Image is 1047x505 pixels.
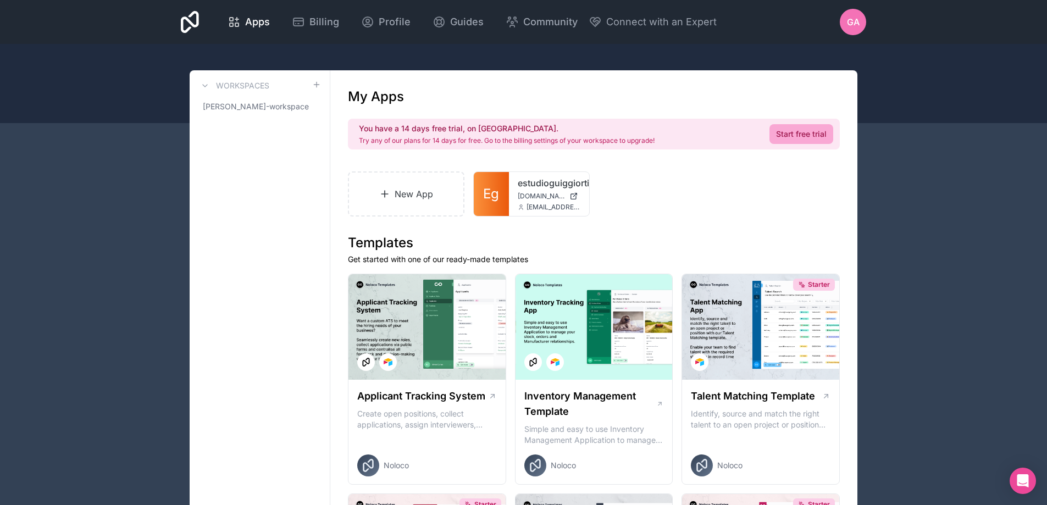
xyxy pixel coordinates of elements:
[216,80,269,91] h3: Workspaces
[384,460,409,471] span: Noloco
[283,10,348,34] a: Billing
[606,14,717,30] span: Connect with an Expert
[717,460,743,471] span: Noloco
[424,10,492,34] a: Guides
[450,14,484,30] span: Guides
[527,203,580,212] span: [EMAIL_ADDRESS][DOMAIN_NAME]
[348,254,840,265] p: Get started with one of our ready-made templates
[348,234,840,252] h1: Templates
[808,280,830,289] span: Starter
[518,176,580,190] a: estudioguiggiortiz
[483,185,499,203] span: Eg
[348,88,404,106] h1: My Apps
[695,358,704,367] img: Airtable Logo
[309,14,339,30] span: Billing
[847,15,860,29] span: GA
[198,79,269,92] a: Workspaces
[219,10,279,34] a: Apps
[245,14,270,30] span: Apps
[518,192,580,201] a: [DOMAIN_NAME]
[497,10,586,34] a: Community
[1010,468,1036,494] div: Open Intercom Messenger
[359,136,655,145] p: Try any of our plans for 14 days for free. Go to the billing settings of your workspace to upgrade!
[524,389,656,419] h1: Inventory Management Template
[203,101,309,112] span: [PERSON_NAME]-workspace
[474,172,509,216] a: Eg
[769,124,833,144] a: Start free trial
[691,408,830,430] p: Identify, source and match the right talent to an open project or position with our Talent Matchi...
[357,408,497,430] p: Create open positions, collect applications, assign interviewers, centralise candidate feedback a...
[198,97,321,116] a: [PERSON_NAME]-workspace
[348,171,464,217] a: New App
[384,358,392,367] img: Airtable Logo
[551,358,559,367] img: Airtable Logo
[589,14,717,30] button: Connect with an Expert
[551,460,576,471] span: Noloco
[691,389,815,404] h1: Talent Matching Template
[523,14,578,30] span: Community
[357,389,485,404] h1: Applicant Tracking System
[352,10,419,34] a: Profile
[359,123,655,134] h2: You have a 14 days free trial, on [GEOGRAPHIC_DATA].
[518,192,565,201] span: [DOMAIN_NAME]
[524,424,664,446] p: Simple and easy to use Inventory Management Application to manage your stock, orders and Manufact...
[379,14,411,30] span: Profile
